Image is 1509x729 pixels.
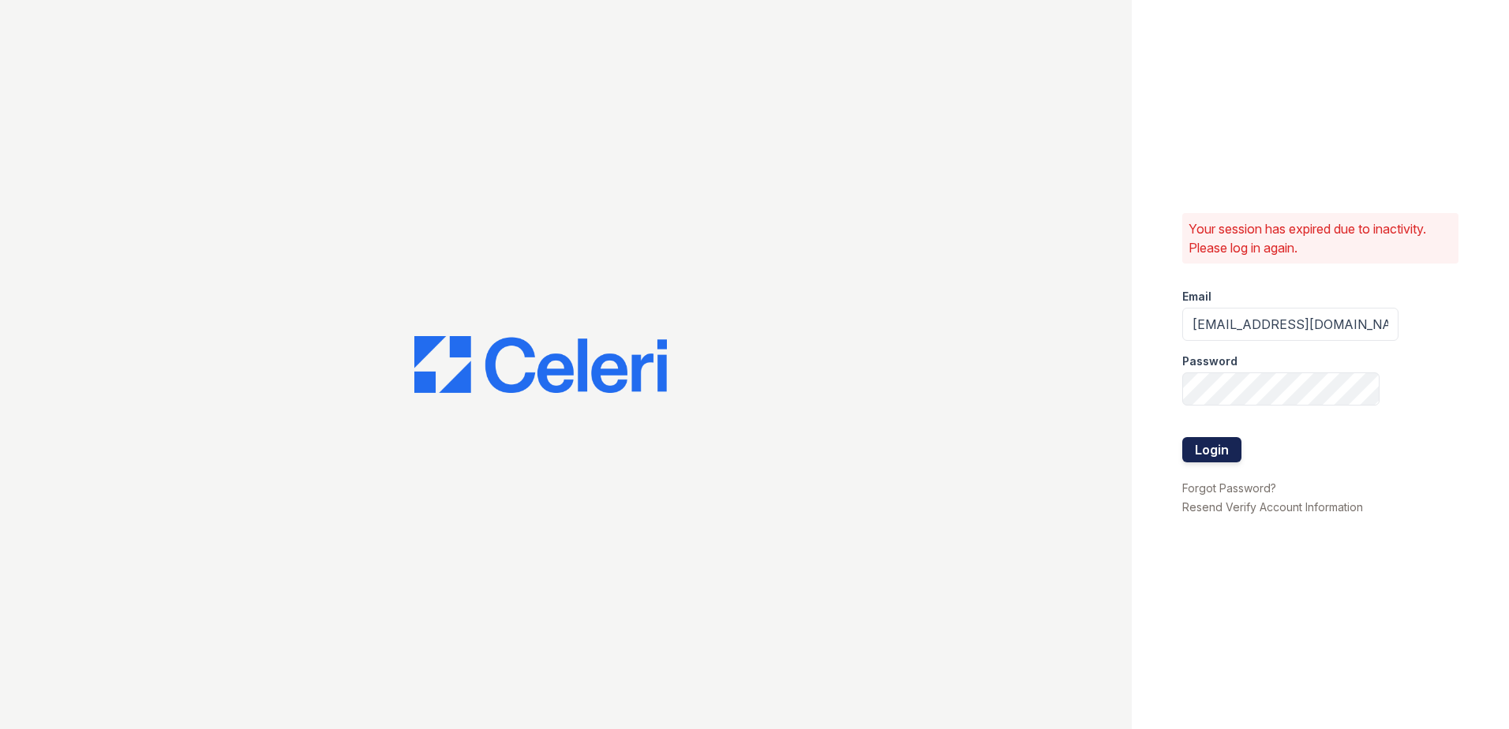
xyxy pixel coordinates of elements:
[1189,219,1452,257] p: Your session has expired due to inactivity. Please log in again.
[1182,437,1241,462] button: Login
[1182,353,1238,369] label: Password
[414,336,667,393] img: CE_Logo_Blue-a8612792a0a2168367f1c8372b55b34899dd931a85d93a1a3d3e32e68fde9ad4.png
[1182,500,1363,514] a: Resend Verify Account Information
[1182,481,1276,495] a: Forgot Password?
[1182,289,1211,305] label: Email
